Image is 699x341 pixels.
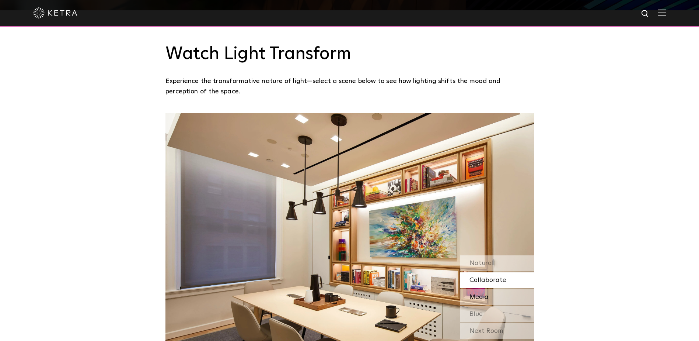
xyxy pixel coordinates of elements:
[469,260,494,266] span: Natural
[469,311,483,317] span: Blue
[658,9,666,16] img: Hamburger%20Nav.svg
[469,277,506,283] span: Collaborate
[469,294,489,300] span: Media
[33,7,77,18] img: ketra-logo-2019-white
[460,323,534,339] div: Next Room
[165,44,534,65] h3: Watch Light Transform
[165,76,530,97] p: Experience the transformative nature of light—select a scene below to see how lighting shifts the...
[641,9,650,18] img: search icon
